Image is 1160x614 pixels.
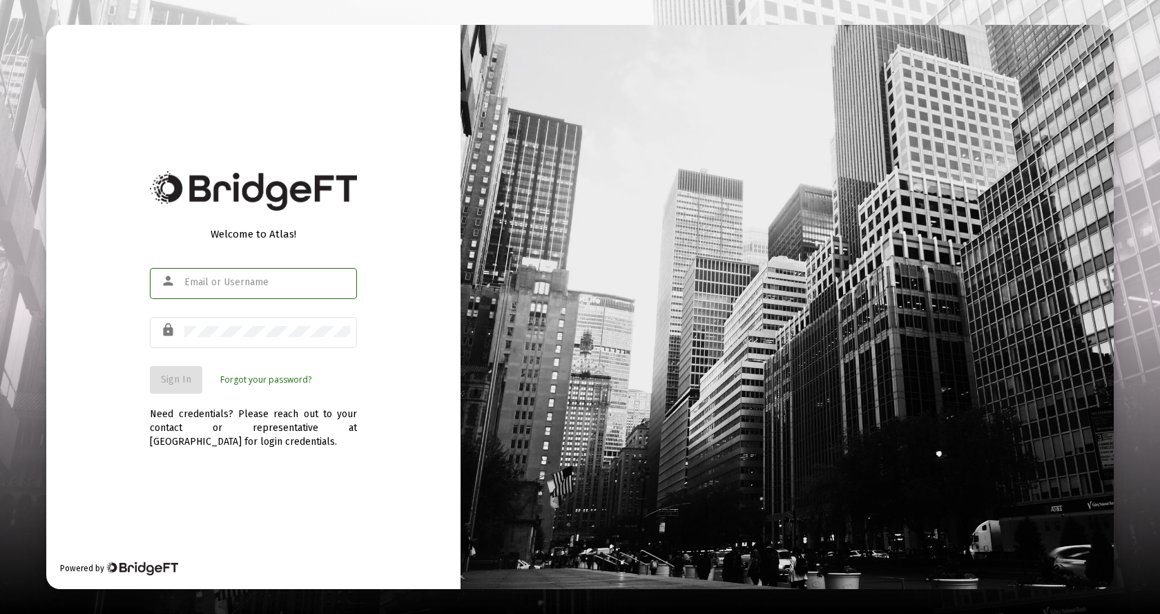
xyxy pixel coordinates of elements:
img: Bridge Financial Technology Logo [106,562,178,575]
mat-icon: lock [161,322,177,338]
span: Sign In [161,374,191,385]
mat-icon: person [161,273,177,289]
button: Sign In [150,366,202,394]
div: Need credentials? Please reach out to your contact or representative at [GEOGRAPHIC_DATA] for log... [150,394,357,449]
img: Bridge Financial Technology Logo [150,171,357,211]
div: Welcome to Atlas! [150,227,357,241]
div: Powered by [60,562,178,575]
input: Email or Username [184,277,350,288]
a: Forgot your password? [220,373,311,387]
